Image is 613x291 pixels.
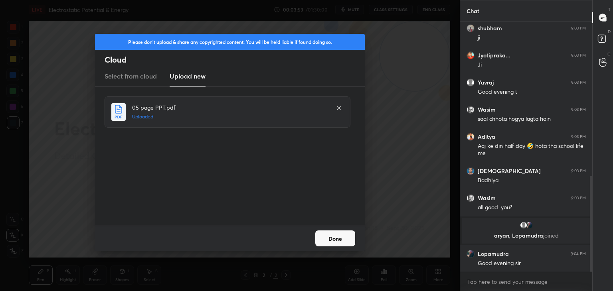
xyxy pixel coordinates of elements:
img: ac7fa03d3ffa4a81aebaf1466f05faf2.jpg [525,221,533,229]
img: ac7fa03d3ffa4a81aebaf1466f05faf2.jpg [467,250,475,258]
div: Good evening sir [478,260,586,267]
div: Good evening t [478,88,586,96]
div: 9:03 PM [571,196,586,201]
div: Please don't upload & share any copyrighted content. You will be held liable if found doing so. [95,34,365,50]
div: 9:03 PM [571,134,586,139]
h3: Upload new [170,71,206,81]
p: T [608,6,611,12]
div: grid [460,22,592,272]
img: 922e095d8a794c9fa4068583d59d0993.jpg [467,51,475,59]
div: 9:03 PM [571,107,586,112]
p: Chat [460,0,486,22]
img: bf8a9099729b4c649fd0f2866443e84c.jpg [467,133,475,141]
h6: Aditya [478,133,495,140]
img: 3 [467,194,475,202]
p: aryan, Lopamudra [467,232,585,239]
div: 9:03 PM [571,169,586,173]
h4: 05 page PPT.pdf [132,103,328,112]
div: saal chhota hogya lagta hain [478,115,586,123]
div: 9:03 PM [571,26,586,31]
p: G [607,51,611,57]
h6: Yuvraj [478,79,494,86]
img: default.png [467,79,475,87]
div: ji [478,34,586,42]
h6: Wasim [478,195,496,202]
h6: Jyotipraka... [478,52,510,59]
img: 3 [467,106,475,114]
h6: Wasim [478,106,496,113]
img: 94a924f8f164472f8e3fad83bd7266b9.jpg [467,24,475,32]
div: Ji [478,61,586,69]
div: 9:03 PM [571,53,586,58]
div: Aaj ke din half day 🤣 hota tha school life me [478,142,586,157]
span: joined [543,232,559,239]
div: 9:03 PM [571,80,586,85]
div: 9:04 PM [571,252,586,256]
div: all good. you? [478,204,586,212]
h6: [DEMOGRAPHIC_DATA] [478,167,541,175]
img: default.png [520,221,528,229]
h6: Lopamudra [478,250,509,258]
div: Badhiya [478,177,586,185]
h2: Cloud [105,55,365,65]
p: D [608,29,611,35]
button: Done [315,230,355,246]
h5: Uploaded [132,113,328,120]
img: bce9f358cb4445198c2bf627b71323d4.jpg [467,167,475,175]
h6: shubham [478,25,502,32]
